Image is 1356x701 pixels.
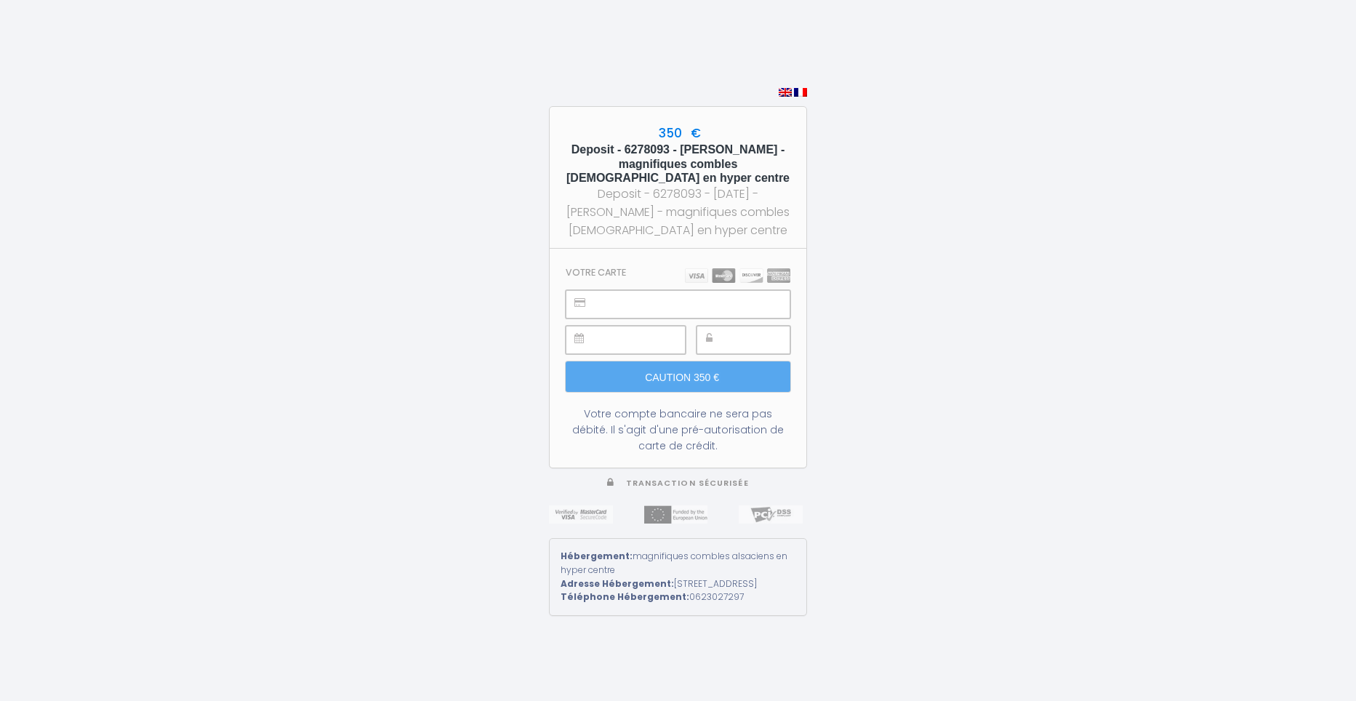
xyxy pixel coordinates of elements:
[685,268,790,283] img: carts.png
[563,185,793,239] div: Deposit - 6278093 - [DATE] - [PERSON_NAME] - magnifiques combles [DEMOGRAPHIC_DATA] en hyper centre
[561,590,795,604] div: 0623027297
[794,88,807,97] img: fr.png
[561,577,795,591] div: [STREET_ADDRESS]
[561,590,689,603] strong: Téléphone Hébergement:
[626,478,749,489] span: Transaction sécurisée
[729,327,790,353] iframe: Cadre sécurisé pour la saisie du code de sécurité CVC
[566,267,626,278] h3: Votre carte
[563,143,793,185] h5: Deposit - 6278093 - [PERSON_NAME] - magnifiques combles [DEMOGRAPHIC_DATA] en hyper centre
[598,291,790,318] iframe: Cadre sécurisé pour la saisie du numéro de carte
[561,550,633,562] strong: Hébergement:
[561,577,674,590] strong: Adresse Hébergement:
[655,124,701,142] span: 350 €
[779,88,792,97] img: en.png
[566,406,790,454] div: Votre compte bancaire ne sera pas débité. Il s'agit d'une pré-autorisation de carte de crédit.
[598,327,685,353] iframe: Cadre sécurisé pour la saisie de la date d'expiration
[561,550,795,577] div: magnifiques combles alsaciens en hyper centre
[566,361,790,392] input: Caution 350 €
